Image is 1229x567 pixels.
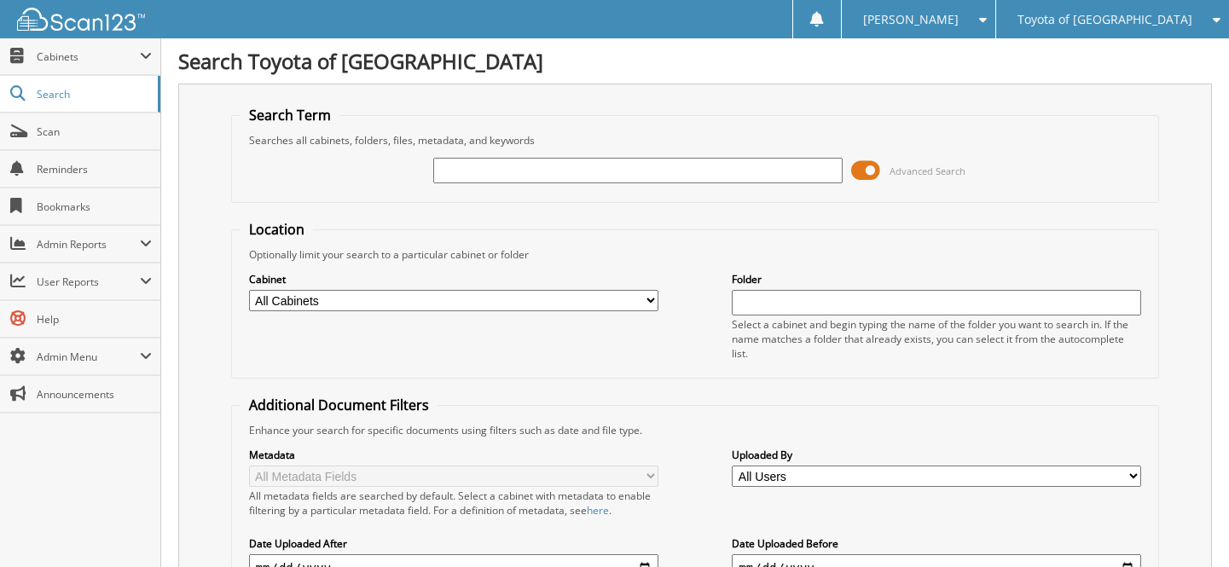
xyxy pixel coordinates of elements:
[863,14,959,25] span: [PERSON_NAME]
[890,165,965,177] span: Advanced Search
[732,448,1141,462] label: Uploaded By
[37,49,140,64] span: Cabinets
[37,162,152,176] span: Reminders
[37,387,152,402] span: Announcements
[178,47,1212,75] h1: Search Toyota of [GEOGRAPHIC_DATA]
[37,87,149,101] span: Search
[241,133,1151,148] div: Searches all cabinets, folders, files, metadata, and keywords
[732,272,1141,286] label: Folder
[249,536,658,551] label: Date Uploaded After
[241,247,1151,262] div: Optionally limit your search to a particular cabinet or folder
[249,448,658,462] label: Metadata
[241,396,438,414] legend: Additional Document Filters
[241,106,339,124] legend: Search Term
[37,237,140,252] span: Admin Reports
[37,124,152,139] span: Scan
[17,8,145,31] img: scan123-logo-white.svg
[241,423,1151,437] div: Enhance your search for specific documents using filters such as date and file type.
[1017,14,1192,25] span: Toyota of [GEOGRAPHIC_DATA]
[37,312,152,327] span: Help
[37,350,140,364] span: Admin Menu
[241,220,313,239] legend: Location
[249,272,658,286] label: Cabinet
[37,200,152,214] span: Bookmarks
[37,275,140,289] span: User Reports
[587,503,609,518] a: here
[732,317,1141,361] div: Select a cabinet and begin typing the name of the folder you want to search in. If the name match...
[1144,485,1229,567] iframe: Chat Widget
[732,536,1141,551] label: Date Uploaded Before
[249,489,658,518] div: All metadata fields are searched by default. Select a cabinet with metadata to enable filtering b...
